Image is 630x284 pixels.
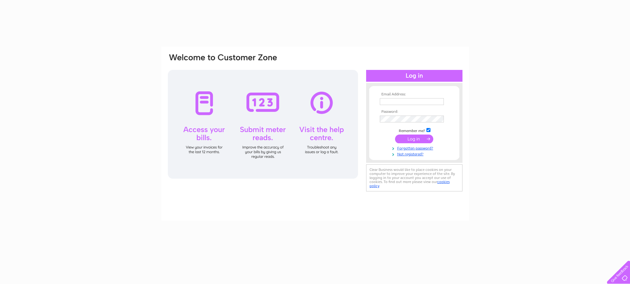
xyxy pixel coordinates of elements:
a: Forgotten password? [380,145,450,151]
th: Email Address: [378,92,450,97]
input: Submit [395,135,433,143]
th: Password: [378,110,450,114]
td: Remember me? [378,127,450,133]
a: Not registered? [380,151,450,157]
div: Clear Business would like to place cookies on your computer to improve your experience of the sit... [366,164,462,191]
a: cookies policy [370,180,450,188]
